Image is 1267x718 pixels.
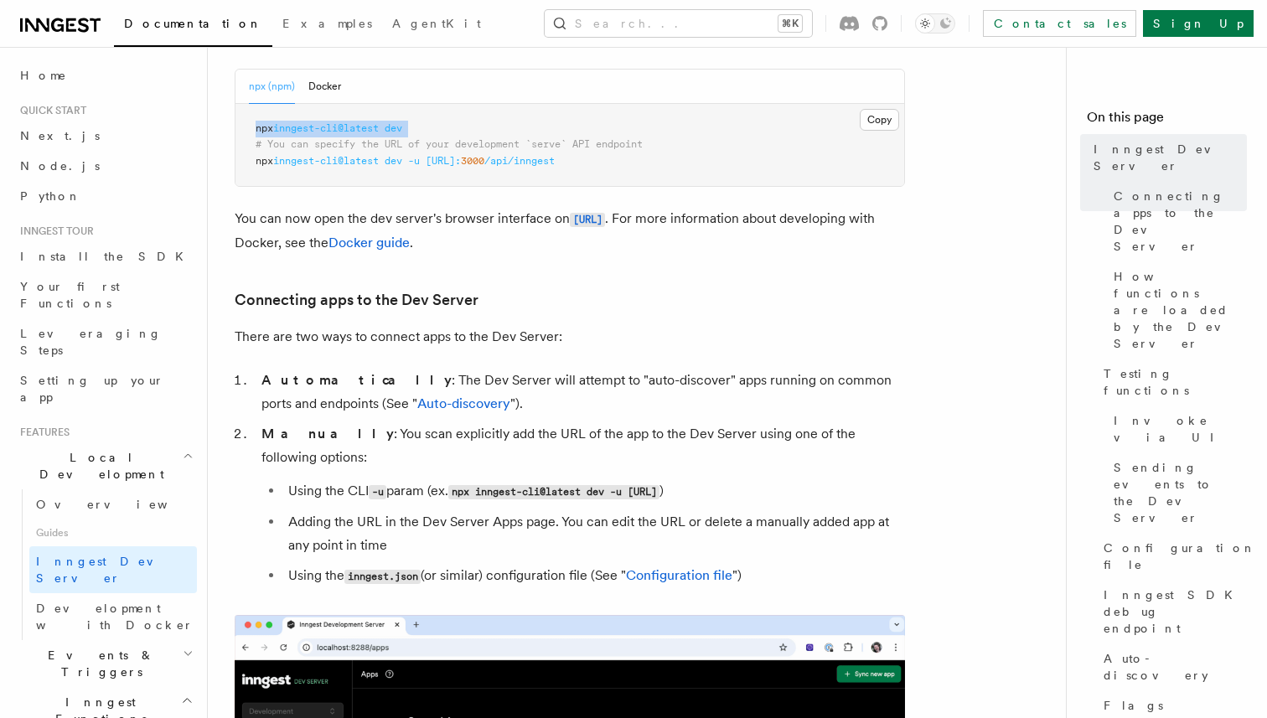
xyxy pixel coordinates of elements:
span: Sending events to the Dev Server [1114,459,1247,526]
span: dev [385,155,402,167]
a: Examples [272,5,382,45]
span: Inngest SDK debug endpoint [1104,586,1247,637]
span: Your first Functions [20,280,120,310]
span: Node.js [20,159,100,173]
a: Connecting apps to the Dev Server [1107,181,1247,261]
li: : The Dev Server will attempt to "auto-discover" apps running on common ports and endpoints (See ... [256,369,905,416]
a: Docker guide [328,235,410,251]
span: Python [20,189,81,203]
span: Inngest Dev Server [36,555,179,585]
a: Sign Up [1143,10,1254,37]
a: AgentKit [382,5,491,45]
span: Local Development [13,449,183,483]
a: Inngest Dev Server [29,546,197,593]
kbd: ⌘K [778,15,802,32]
span: Setting up your app [20,374,164,404]
span: Next.js [20,129,100,142]
li: Adding the URL in the Dev Server Apps page. You can edit the URL or delete a manually added app a... [283,510,905,557]
button: Copy [860,109,899,131]
span: Examples [282,17,372,30]
a: Auto-discovery [1097,643,1247,690]
a: Development with Docker [29,593,197,640]
span: Flags [1104,697,1163,714]
span: Configuration file [1104,540,1256,573]
button: Docker [308,70,341,104]
span: Connecting apps to the Dev Server [1114,188,1247,255]
span: npx [256,122,273,134]
strong: Manually [261,426,394,442]
p: There are two ways to connect apps to the Dev Server: [235,325,905,349]
button: Toggle dark mode [915,13,955,34]
span: -u [408,155,420,167]
a: Testing functions [1097,359,1247,405]
li: : You scan explicitly add the URL of the app to the Dev Server using one of the following options: [256,422,905,588]
span: AgentKit [392,17,481,30]
a: Setting up your app [13,365,197,412]
strong: Automatically [261,372,452,388]
a: How functions are loaded by the Dev Server [1107,261,1247,359]
div: Local Development [13,489,197,640]
span: /api/inngest [484,155,555,167]
span: How functions are loaded by the Dev Server [1114,268,1247,352]
a: Next.js [13,121,197,151]
a: Sending events to the Dev Server [1107,452,1247,533]
code: npx inngest-cli@latest dev -u [URL] [448,485,659,499]
span: Documentation [124,17,262,30]
a: Contact sales [983,10,1136,37]
span: # You can specify the URL of your development `serve` API endpoint [256,138,643,150]
span: dev [385,122,402,134]
code: inngest.json [344,570,421,584]
code: -u [369,485,386,499]
a: Configuration file [1097,533,1247,580]
code: [URL] [570,213,605,227]
a: Inngest SDK debug endpoint [1097,580,1247,643]
span: Development with Docker [36,602,194,632]
button: npx (npm) [249,70,295,104]
span: Quick start [13,104,86,117]
span: Overview [36,498,209,511]
span: Events & Triggers [13,647,183,680]
a: Configuration file [626,567,732,583]
a: Install the SDK [13,241,197,271]
span: Testing functions [1104,365,1247,399]
button: Local Development [13,442,197,489]
span: Features [13,426,70,439]
a: Invoke via UI [1107,405,1247,452]
a: Node.js [13,151,197,181]
span: inngest-cli@latest [273,155,379,167]
button: Search...⌘K [545,10,812,37]
p: You can now open the dev server's browser interface on . For more information about developing wi... [235,207,905,255]
span: npx [256,155,273,167]
a: Home [13,60,197,90]
a: Python [13,181,197,211]
span: [URL]: [426,155,461,167]
li: Using the CLI param (ex. ) [283,479,905,504]
span: Invoke via UI [1114,412,1247,446]
a: Your first Functions [13,271,197,318]
span: Inngest tour [13,225,94,238]
span: inngest-cli@latest [273,122,379,134]
h4: On this page [1087,107,1247,134]
span: Install the SDK [20,250,194,263]
span: Guides [29,519,197,546]
li: Using the (or similar) configuration file (See " ") [283,564,905,588]
button: Events & Triggers [13,640,197,687]
span: Leveraging Steps [20,327,162,357]
a: Leveraging Steps [13,318,197,365]
a: Documentation [114,5,272,47]
a: Auto-discovery [417,395,510,411]
a: Connecting apps to the Dev Server [235,288,478,312]
span: Home [20,67,67,84]
a: [URL] [570,210,605,226]
span: 3000 [461,155,484,167]
span: Inngest Dev Server [1094,141,1247,174]
span: Auto-discovery [1104,650,1247,684]
a: Inngest Dev Server [1087,134,1247,181]
a: Overview [29,489,197,519]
